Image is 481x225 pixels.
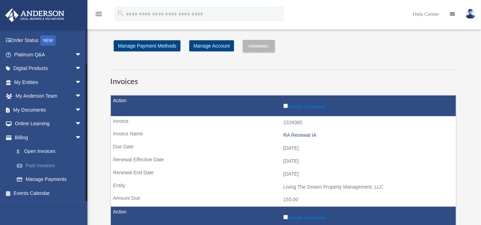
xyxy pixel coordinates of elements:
[94,12,103,18] a: menu
[40,35,56,46] div: NEW
[3,8,66,22] img: Anderson Advisors Platinum Portal
[117,9,125,17] i: search
[283,132,452,138] div: RA Renewal IA
[111,193,456,206] td: 155.00
[283,215,288,219] input: Include in Payment
[75,103,89,117] span: arrow_drop_down
[21,147,24,156] span: $
[75,48,89,62] span: arrow_drop_down
[5,131,92,145] a: Billingarrow_drop_down
[5,75,92,89] a: My Entitiesarrow_drop_down
[5,103,92,117] a: My Documentsarrow_drop_down
[110,69,457,87] h3: Invoices
[75,62,89,76] span: arrow_drop_down
[94,10,103,18] i: menu
[111,142,456,155] td: [DATE]
[10,173,92,187] a: Manage Payments
[189,40,234,51] a: Manage Account
[114,40,181,51] a: Manage Payment Methods
[283,102,452,109] label: Include in Payment
[5,89,92,103] a: My Anderson Teamarrow_drop_down
[5,117,92,131] a: Online Learningarrow_drop_down
[465,9,476,19] img: User Pic
[111,168,456,181] td: [DATE]
[5,62,92,76] a: Digital Productsarrow_drop_down
[10,145,89,159] a: $Open Invoices
[111,155,456,168] td: [DATE]
[75,89,89,104] span: arrow_drop_down
[75,131,89,145] span: arrow_drop_down
[111,181,456,194] td: Living The Dream Property Management, LLC
[5,48,92,62] a: Platinum Q&Aarrow_drop_down
[10,159,92,173] a: Past Invoices
[75,75,89,90] span: arrow_drop_down
[111,116,456,129] td: 2328385
[283,104,288,108] input: Include in Payment
[75,117,89,131] span: arrow_drop_down
[283,213,452,220] label: Include in Payment
[5,186,92,200] a: Events Calendar
[5,34,92,48] a: Order StatusNEW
